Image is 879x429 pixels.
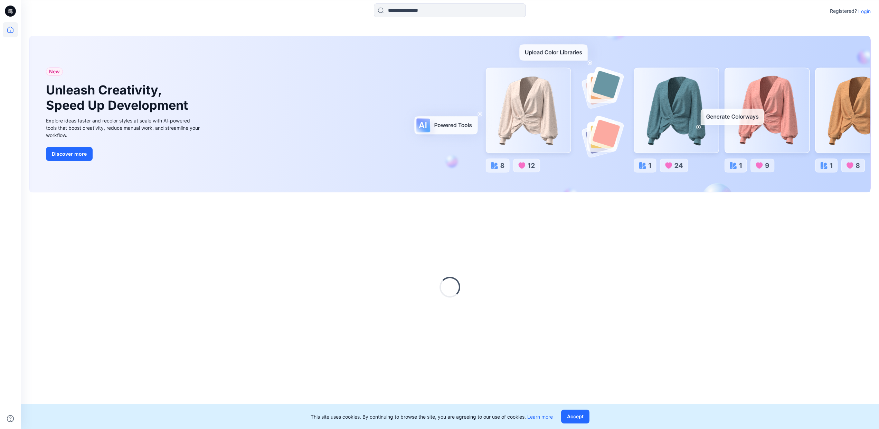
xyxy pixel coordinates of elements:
[46,83,191,112] h1: Unleash Creativity, Speed Up Development
[46,147,201,161] a: Discover more
[46,117,201,139] div: Explore ideas faster and recolor styles at scale with AI-powered tools that boost creativity, red...
[527,414,553,420] a: Learn more
[49,67,60,76] span: New
[858,8,871,15] p: Login
[830,7,857,15] p: Registered?
[46,147,93,161] button: Discover more
[311,413,553,420] p: This site uses cookies. By continuing to browse the site, you are agreeing to our use of cookies.
[561,410,589,423] button: Accept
